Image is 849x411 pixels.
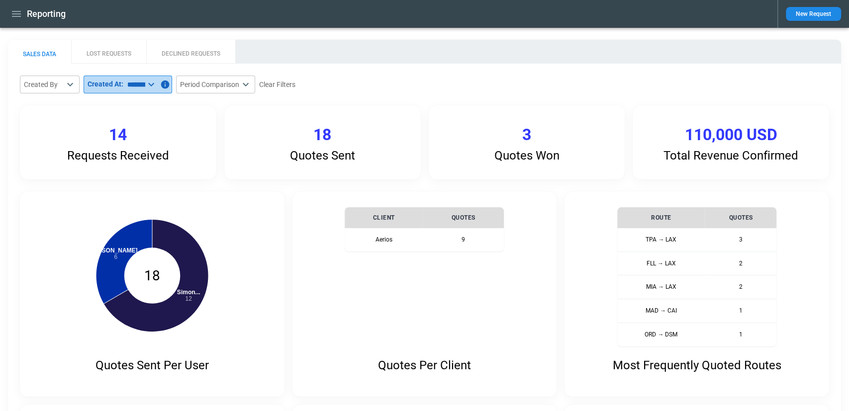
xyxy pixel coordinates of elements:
[494,149,559,163] p: Quotes Won
[663,149,798,163] p: Total Revenue Confirmed
[290,149,355,163] p: Quotes Sent
[705,323,776,346] td: 1
[146,40,235,64] button: DECLINED REQUESTS
[617,207,776,346] table: simple table
[313,125,331,145] p: 18
[345,228,422,251] th: Aerios
[185,295,192,302] tspan: 12
[8,40,71,64] button: SALES DATA
[685,125,777,145] p: 110,000 USD
[422,207,504,228] th: Quotes
[378,358,471,373] p: Quotes Per Client
[67,149,169,163] p: Requests Received
[259,79,295,91] button: Clear Filters
[617,275,705,299] th: MIA → LAX
[24,80,64,89] div: Created By
[88,247,144,254] tspan: [PERSON_NAME] ...
[522,125,531,145] p: 3
[27,8,66,20] h1: Reporting
[705,251,776,275] td: 2
[180,80,239,89] div: Period Comparison
[617,323,705,346] th: ORD → DSM
[71,40,146,64] button: LOST REQUESTS
[160,80,170,89] svg: Data includes activity through 10/14/2025 (end of day UTC)
[613,358,781,373] p: Most Frequently Quoted Routes
[705,299,776,323] td: 1
[95,358,209,373] p: Quotes Sent Per User
[88,80,123,88] p: Created At:
[705,228,776,251] td: 3
[705,207,776,228] th: Quotes
[345,207,504,251] table: simple table
[422,228,504,251] td: 9
[109,125,127,145] p: 14
[144,267,160,284] text: 18
[177,289,200,296] tspan: Simon...
[617,299,705,323] th: MAD → CAI
[786,7,841,21] button: New Request
[617,228,705,251] th: TPA → LAX
[617,207,705,228] th: Route
[345,207,422,228] th: Client
[617,251,705,275] th: FLL → LAX
[705,275,776,299] td: 2
[114,253,117,260] tspan: 6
